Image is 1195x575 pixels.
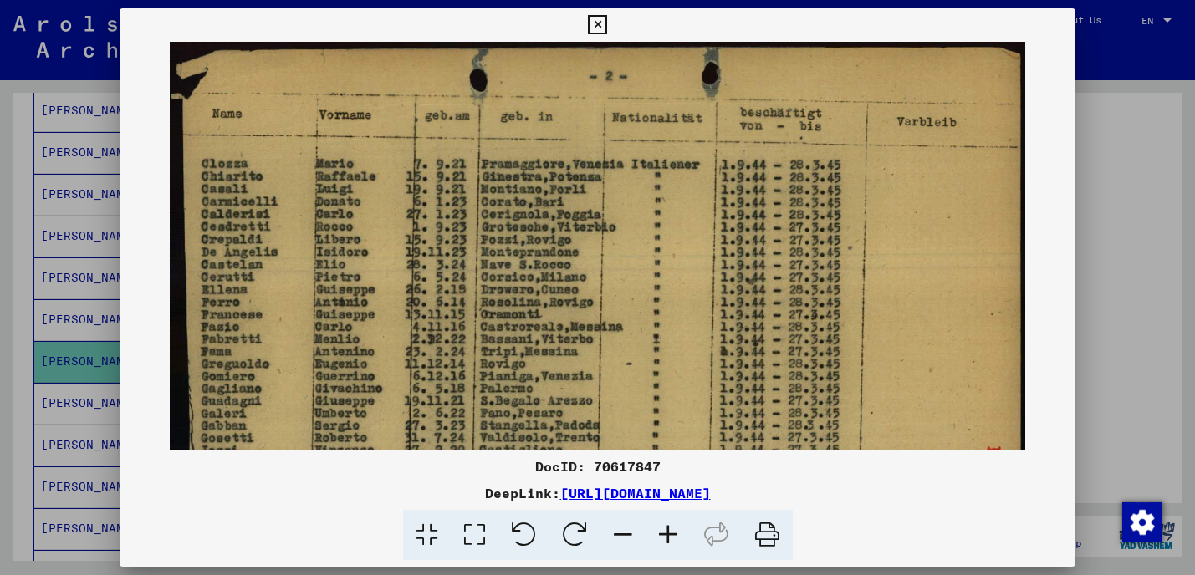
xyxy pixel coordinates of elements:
[560,485,711,501] a: [URL][DOMAIN_NAME]
[1122,502,1162,542] img: Change consent
[120,483,1075,503] div: DeepLink:
[120,456,1075,476] div: DocID: 70617847
[1121,501,1162,542] div: Change consent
